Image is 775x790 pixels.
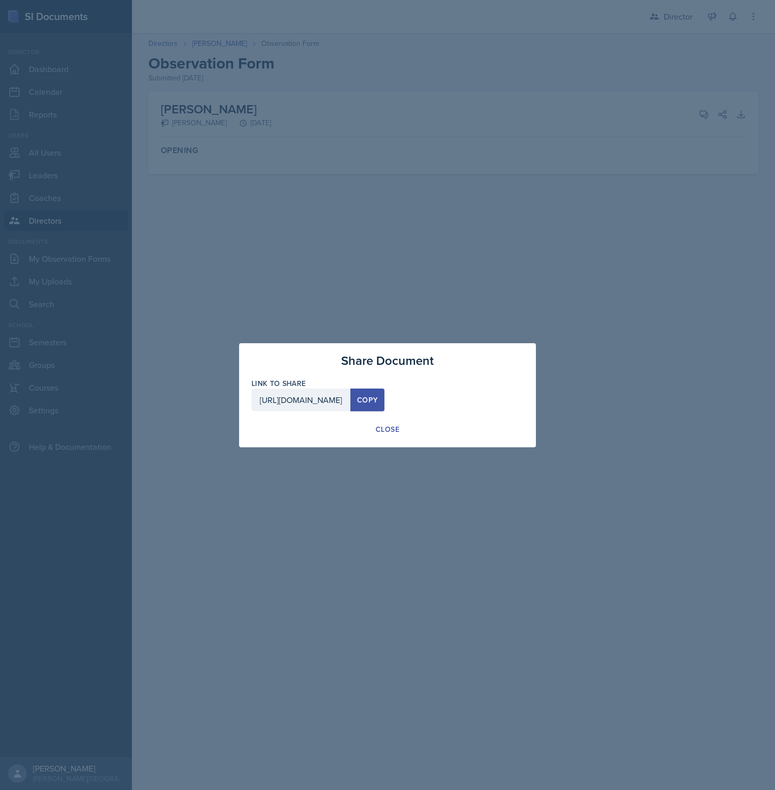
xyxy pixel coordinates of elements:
button: Copy [350,389,384,411]
h3: Share Document [341,351,434,370]
div: [URL][DOMAIN_NAME] [251,389,350,411]
label: Link to share [251,378,524,389]
div: Copy [357,396,378,404]
button: Close [367,419,408,439]
div: Close [376,424,399,434]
